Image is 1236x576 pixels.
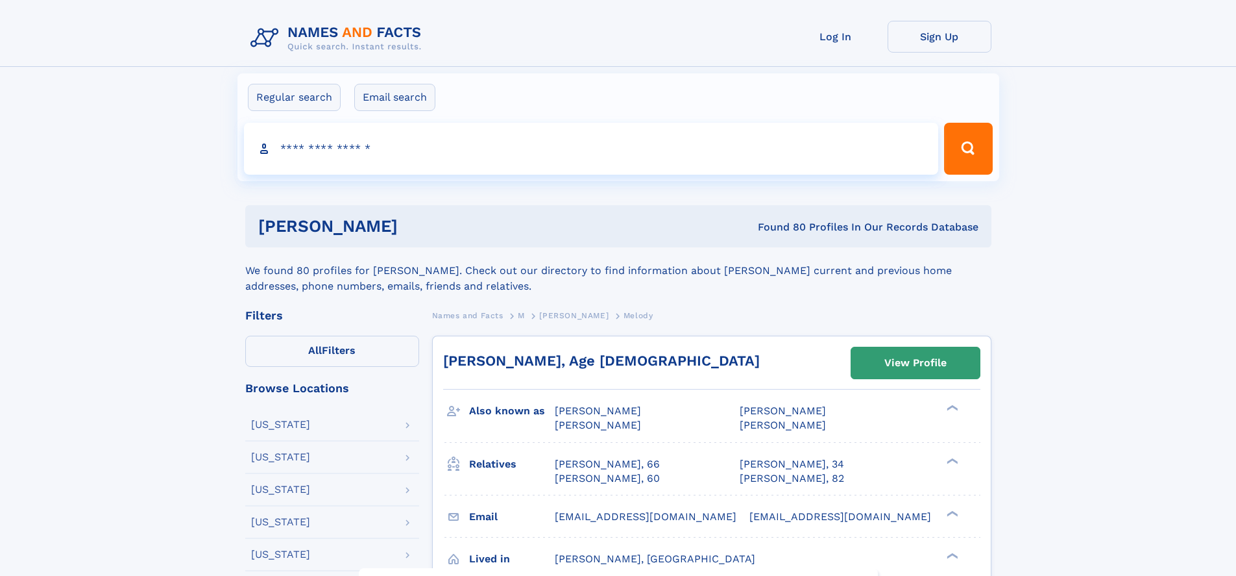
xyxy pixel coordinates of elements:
[251,484,310,495] div: [US_STATE]
[740,471,844,486] a: [PERSON_NAME], 82
[944,123,992,175] button: Search Button
[740,419,826,431] span: [PERSON_NAME]
[245,310,419,321] div: Filters
[251,549,310,560] div: [US_STATE]
[469,453,555,475] h3: Relatives
[943,404,959,412] div: ❯
[251,452,310,462] div: [US_STATE]
[851,347,980,379] a: View Profile
[244,123,939,175] input: search input
[539,311,609,320] span: [PERSON_NAME]
[251,419,310,430] div: [US_STATE]
[469,506,555,528] h3: Email
[555,419,641,431] span: [PERSON_NAME]
[740,405,826,417] span: [PERSON_NAME]
[443,353,760,369] a: [PERSON_NAME], Age [DEMOGRAPHIC_DATA]
[251,517,310,527] div: [US_STATE]
[888,21,991,53] a: Sign Up
[354,84,435,111] label: Email search
[943,551,959,560] div: ❯
[469,548,555,570] h3: Lived in
[432,307,503,323] a: Names and Facts
[749,510,931,523] span: [EMAIL_ADDRESS][DOMAIN_NAME]
[784,21,888,53] a: Log In
[469,400,555,422] h3: Also known as
[245,336,419,367] label: Filters
[555,405,641,417] span: [PERSON_NAME]
[518,311,525,320] span: M
[539,307,609,323] a: [PERSON_NAME]
[248,84,341,111] label: Regular search
[555,471,660,486] a: [PERSON_NAME], 60
[258,218,578,234] h1: [PERSON_NAME]
[555,553,755,565] span: [PERSON_NAME], [GEOGRAPHIC_DATA]
[245,247,991,294] div: We found 80 profiles for [PERSON_NAME]. Check out our directory to find information about [PERSON...
[577,220,978,234] div: Found 80 Profiles In Our Records Database
[555,510,736,523] span: [EMAIL_ADDRESS][DOMAIN_NAME]
[518,307,525,323] a: M
[943,509,959,518] div: ❯
[624,311,653,320] span: Melody
[245,382,419,394] div: Browse Locations
[884,348,947,378] div: View Profile
[308,344,322,357] span: All
[555,457,660,471] a: [PERSON_NAME], 66
[740,457,844,471] a: [PERSON_NAME], 34
[943,457,959,465] div: ❯
[245,21,432,56] img: Logo Names and Facts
